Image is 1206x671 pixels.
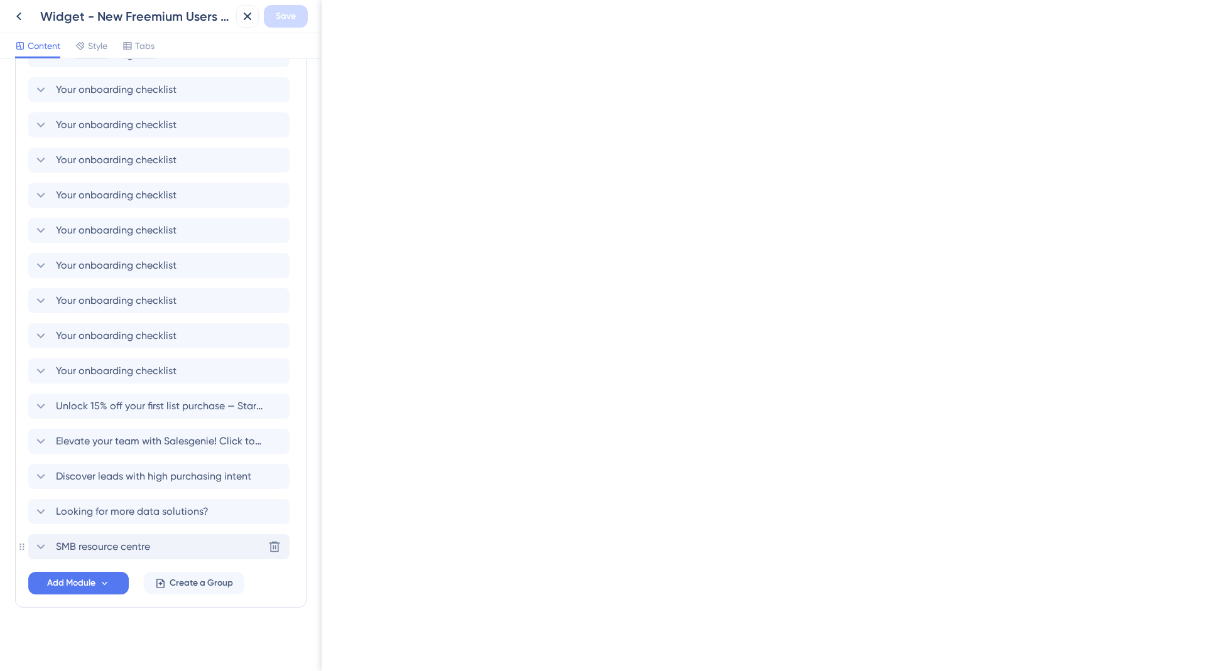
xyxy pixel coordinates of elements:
span: Save [276,9,296,24]
div: Your onboarding checklist [28,183,293,208]
span: Discover leads with high purchasing intent [56,469,251,484]
span: Your onboarding checklist [56,293,177,308]
div: Your onboarding checklist [28,77,293,102]
span: Looking for more data solutions? [56,504,209,519]
div: Your onboarding checklist [28,323,293,348]
button: Add Module [28,572,129,594]
span: Your onboarding checklist [56,153,177,168]
span: Your onboarding checklist [56,363,177,378]
div: SMB resource centre [28,534,293,559]
div: Widget - New Freemium Users (Post internal Feedback) [40,8,231,25]
span: Content [28,38,60,53]
div: Looking for more data solutions? [28,499,293,524]
span: Your onboarding checklist [56,328,177,343]
span: Your onboarding checklist [56,258,177,273]
span: Create a Group [170,576,233,591]
button: Create a Group [144,572,244,594]
div: Discover leads with high purchasing intent [28,464,293,489]
span: Your onboarding checklist [56,82,177,97]
span: Your onboarding checklist [56,188,177,203]
div: Your onboarding checklist [28,148,293,173]
span: Your onboarding checklist [56,117,177,132]
span: Your onboarding checklist [56,223,177,238]
span: Unlock 15% off your first list purchase — Start growing smarter [DATE]! [56,399,263,414]
span: SMB resource centre [56,539,150,554]
div: Your onboarding checklist [28,253,293,278]
button: Save [264,5,308,28]
span: Style [88,38,107,53]
div: Your onboarding checklist [28,358,293,384]
div: Elevate your team with Salesgenie! Click to know how [28,429,293,454]
div: Unlock 15% off your first list purchase — Start growing smarter [DATE]! [28,394,293,419]
div: Your onboarding checklist [28,288,293,313]
div: Your onboarding checklist [28,112,293,137]
span: Tabs [135,38,155,53]
span: Elevate your team with Salesgenie! Click to know how [56,434,263,449]
div: Your onboarding checklist [28,218,293,243]
span: Add Module [47,576,95,591]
